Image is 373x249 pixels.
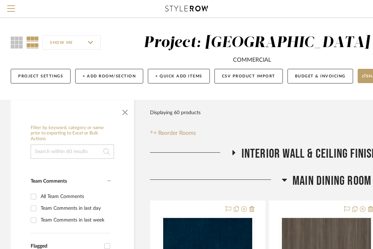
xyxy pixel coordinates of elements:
[31,179,67,184] span: Team Comments
[287,69,353,83] button: Budget & Invoicing
[41,214,109,226] div: Team Comments in last week
[31,125,114,142] h6: Filter by keyword, category or name prior to exporting to Excel or Bulk Actions
[118,104,132,118] button: Close
[158,129,196,137] span: Reorder Rooms
[41,203,109,214] div: Team Comments in last day
[150,129,196,137] button: Reorder Rooms
[292,173,371,189] span: Main Dining Room
[11,69,71,83] button: Project Settings
[75,69,143,83] button: + Add Room/Section
[214,69,283,83] button: CSV Product Import
[41,191,109,202] div: All Team Comments
[31,144,114,159] input: Search within 60 results
[148,69,210,83] button: + Quick Add Items
[144,35,370,50] div: Project: [GEOGRAPHIC_DATA]
[233,56,271,64] div: COMMERCIAL
[150,106,201,120] div: Displaying 60 products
